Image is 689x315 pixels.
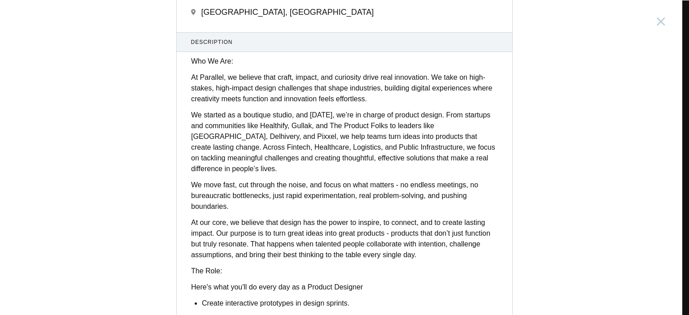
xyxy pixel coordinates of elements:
[191,282,498,293] p: Here's what you'll do every day as a Product Designer
[202,298,498,309] p: Create interactive prototypes in design sprints.
[191,57,233,65] strong: Who We Are:
[191,38,498,46] span: Description
[201,8,374,17] span: [GEOGRAPHIC_DATA], [GEOGRAPHIC_DATA]
[191,180,498,212] p: We move fast, cut through the noise, and focus on what matters - no endless meetings, no bureaucr...
[191,267,222,275] strong: The Role:
[191,72,498,104] p: At Parallel, we believe that craft, impact, and curiosity drive real innovation. We take on high-...
[191,110,498,174] p: We started as a boutique studio, and [DATE], we’re in charge of product design. From startups and...
[191,217,498,260] p: At our core, we believe that design has the power to inspire, to connect, and to create lasting i...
